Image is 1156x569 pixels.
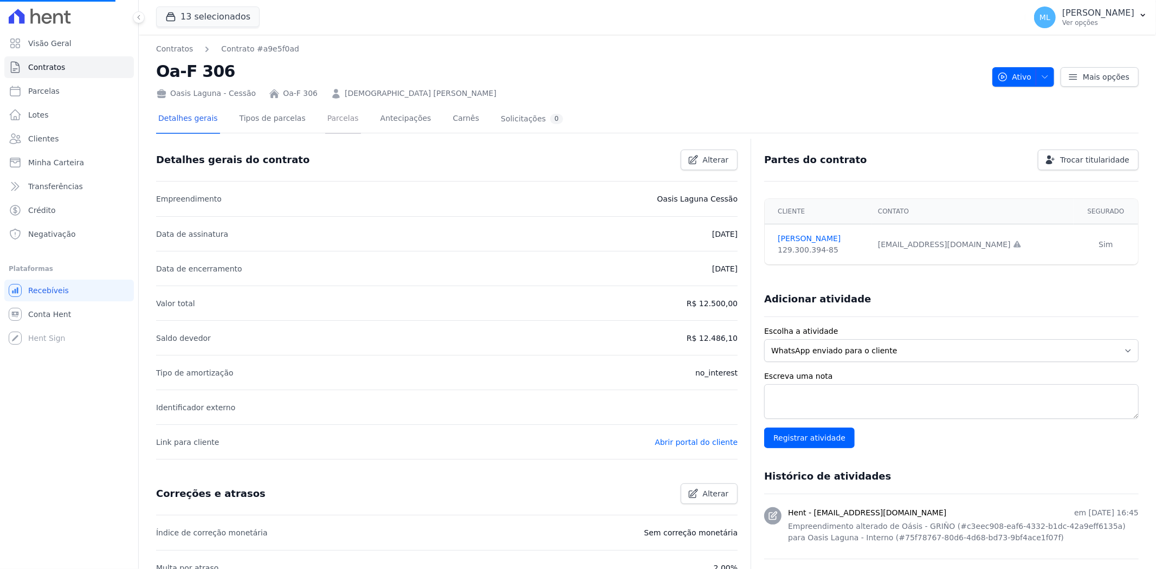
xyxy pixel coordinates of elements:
a: Contrato #a9e5f0ad [221,43,299,55]
div: Solicitações [501,114,563,124]
a: Solicitações0 [499,105,565,134]
label: Escolha a atividade [764,326,1139,337]
span: Lotes [28,109,49,120]
p: [PERSON_NAME] [1062,8,1134,18]
span: Recebíveis [28,285,69,296]
p: Ver opções [1062,18,1134,27]
span: Transferências [28,181,83,192]
span: ML [1039,14,1050,21]
nav: Breadcrumb [156,43,984,55]
span: Ativo [997,67,1032,87]
span: Negativação [28,229,76,240]
div: 0 [550,114,563,124]
div: [EMAIL_ADDRESS][DOMAIN_NAME] [878,239,1067,250]
a: Trocar titularidade [1038,150,1139,170]
a: Contratos [156,43,193,55]
span: Trocar titularidade [1060,154,1129,165]
p: R$ 12.486,10 [687,332,738,345]
input: Registrar atividade [764,428,855,448]
h3: Histórico de atividades [764,470,891,483]
span: Alterar [703,488,729,499]
a: Visão Geral [4,33,134,54]
div: 129.300.394-85 [778,244,865,256]
a: Parcelas [325,105,361,134]
a: Negativação [4,223,134,245]
p: Identificador externo [156,401,235,414]
div: Oasis Laguna - Cessão [156,88,256,99]
th: Segurado [1074,199,1138,224]
h3: Detalhes gerais do contrato [156,153,309,166]
a: [DEMOGRAPHIC_DATA] [PERSON_NAME] [345,88,496,99]
a: Oa-F 306 [283,88,318,99]
a: Conta Hent [4,303,134,325]
span: Minha Carteira [28,157,84,168]
button: 13 selecionados [156,7,260,27]
div: Plataformas [9,262,130,275]
label: Escreva uma nota [764,371,1139,382]
p: R$ 12.500,00 [687,297,738,310]
a: Clientes [4,128,134,150]
a: Transferências [4,176,134,197]
a: Minha Carteira [4,152,134,173]
span: Parcelas [28,86,60,96]
nav: Breadcrumb [156,43,299,55]
a: Detalhes gerais [156,105,220,134]
td: Sim [1074,224,1138,265]
a: Antecipações [378,105,434,134]
th: Cliente [765,199,871,224]
p: [DATE] [712,228,738,241]
span: Conta Hent [28,309,71,320]
a: Recebíveis [4,280,134,301]
p: Empreendimento [156,192,222,205]
h3: Adicionar atividade [764,293,871,306]
a: [PERSON_NAME] [778,233,865,244]
p: Empreendimento alterado de Oásis - GRIÑO (#c3eec908-eaf6-4332-b1dc-42a9eff6135a) para Oasis Lagun... [788,521,1139,544]
a: Alterar [681,150,738,170]
span: Clientes [28,133,59,144]
h3: Correções e atrasos [156,487,266,500]
a: Abrir portal do cliente [655,438,738,447]
button: ML [PERSON_NAME] Ver opções [1025,2,1156,33]
a: Alterar [681,483,738,504]
p: no_interest [695,366,738,379]
p: Tipo de amortização [156,366,234,379]
p: Data de encerramento [156,262,242,275]
span: Alterar [703,154,729,165]
p: Data de assinatura [156,228,228,241]
p: Oasis Laguna Cessão [657,192,738,205]
a: Mais opções [1061,67,1139,87]
a: Tipos de parcelas [237,105,308,134]
a: Lotes [4,104,134,126]
a: Contratos [4,56,134,78]
span: Mais opções [1083,72,1129,82]
p: Link para cliente [156,436,219,449]
a: Parcelas [4,80,134,102]
h3: Hent - [EMAIL_ADDRESS][DOMAIN_NAME] [788,507,946,519]
a: Carnês [450,105,481,134]
p: Índice de correção monetária [156,526,268,539]
p: [DATE] [712,262,738,275]
span: Visão Geral [28,38,72,49]
p: Saldo devedor [156,332,211,345]
th: Contato [871,199,1074,224]
h3: Partes do contrato [764,153,867,166]
p: Valor total [156,297,195,310]
p: Sem correção monetária [644,526,738,539]
button: Ativo [992,67,1055,87]
span: Crédito [28,205,56,216]
span: Contratos [28,62,65,73]
h2: Oa-F 306 [156,59,984,83]
p: em [DATE] 16:45 [1074,507,1139,519]
a: Crédito [4,199,134,221]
